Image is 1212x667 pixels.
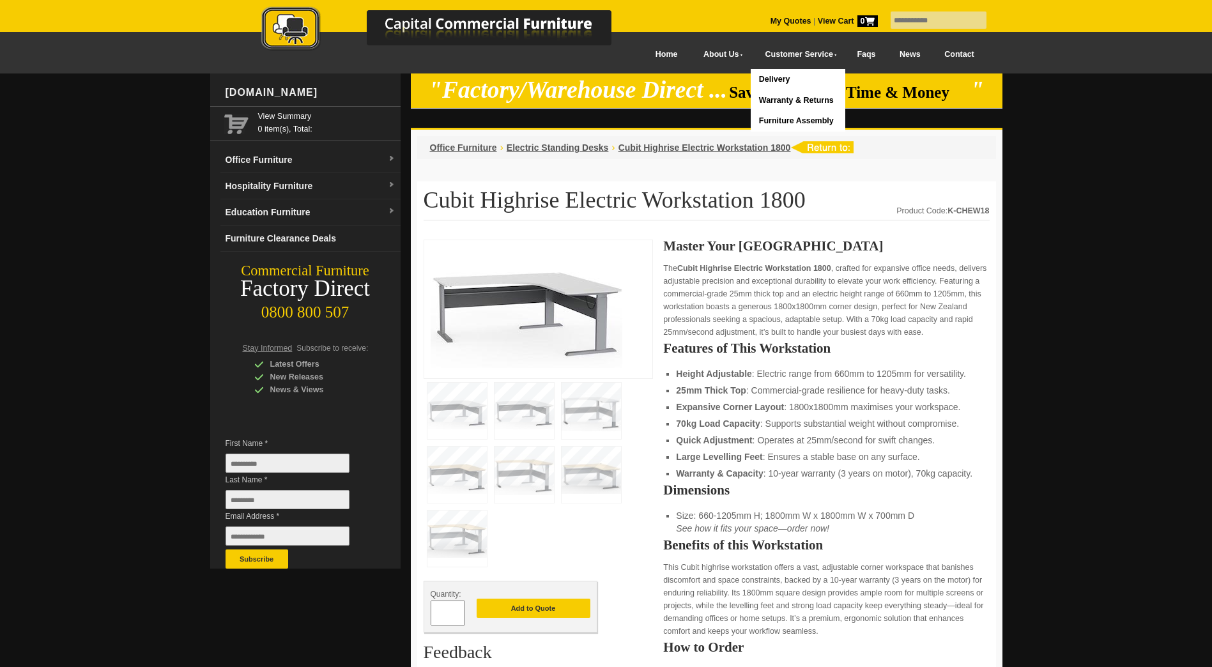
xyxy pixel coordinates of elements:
[663,484,989,496] h2: Dimensions
[226,526,349,546] input: Email Address *
[676,401,976,413] li: : 1800x1800mm maximises your workspace.
[663,539,989,551] h2: Benefits of this Workstation
[676,367,976,380] li: : Electric range from 660mm to 1205mm for versatility.
[676,509,976,535] li: Size: 660-1205mm H; 1800mm W x 1800mm W x 700mm D
[254,383,376,396] div: News & Views
[970,77,984,103] em: "
[663,262,989,339] p: The , crafted for expansive office needs, delivers adjustable precision and exceptional durabilit...
[676,452,762,462] strong: Large Levelling Feet
[226,437,369,450] span: First Name *
[500,141,503,154] li: ›
[677,264,831,273] strong: Cubit Highrise Electric Workstation 1800
[388,181,395,189] img: dropdown
[689,40,751,69] a: About Us
[663,342,989,355] h2: Features of This Workstation
[226,473,369,486] span: Last Name *
[887,40,932,69] a: News
[220,73,401,112] div: [DOMAIN_NAME]
[790,141,854,153] img: return to
[220,226,401,252] a: Furniture Clearance Deals
[676,418,760,429] strong: 70kg Load Capacity
[857,15,878,27] span: 0
[663,561,989,638] p: This Cubit highrise workstation offers a vast, adjustable corner workspace that banishes discomfo...
[388,208,395,215] img: dropdown
[815,17,877,26] a: View Cart0
[932,40,986,69] a: Contact
[226,490,349,509] input: Last Name *
[210,280,401,298] div: Factory Direct
[896,204,989,217] div: Product Code:
[220,147,401,173] a: Office Furnituredropdown
[676,369,752,379] strong: Height Adjustable
[818,17,878,26] strong: View Cart
[258,110,395,134] span: 0 item(s), Total:
[220,173,401,199] a: Hospitality Furnituredropdown
[676,435,752,445] strong: Quick Adjustment
[676,385,746,395] strong: 25mm Thick Top
[210,297,401,321] div: 0800 800 507
[477,599,590,618] button: Add to Quote
[676,402,784,412] strong: Expansive Corner Layout
[676,468,763,479] strong: Warranty & Capacity
[226,454,349,473] input: First Name *
[947,206,989,215] strong: K-CHEW18
[296,344,368,353] span: Subscribe to receive:
[676,523,829,533] em: See how it fits your space—order now!
[431,247,622,368] img: Cubit Highrise Electric Workstation 1800
[751,90,845,111] a: Warranty & Returns
[729,84,969,101] span: Saving You Both Time & Money
[226,549,288,569] button: Subscribe
[429,77,727,103] em: "Factory/Warehouse Direct ...
[431,590,461,599] span: Quantity:
[676,434,976,447] li: : Operates at 25mm/second for swift changes.
[618,142,791,153] a: Cubit Highrise Electric Workstation 1800
[226,6,673,53] img: Capital Commercial Furniture Logo
[676,467,976,480] li: : 10-year warranty (3 years on motor), 70kg capacity.
[210,262,401,280] div: Commercial Furniture
[258,110,395,123] a: View Summary
[254,371,376,383] div: New Releases
[430,142,497,153] a: Office Furniture
[388,155,395,163] img: dropdown
[220,199,401,226] a: Education Furnituredropdown
[226,510,369,523] span: Email Address *
[663,641,989,654] h2: How to Order
[676,417,976,430] li: : Supports substantial weight without compromise.
[611,141,615,154] li: ›
[751,69,845,90] a: Delivery
[226,6,673,57] a: Capital Commercial Furniture Logo
[751,111,845,132] a: Furniture Assembly
[676,384,976,397] li: : Commercial-grade resilience for heavy-duty tasks.
[771,17,811,26] a: My Quotes
[676,450,976,463] li: : Ensures a stable base on any surface.
[254,358,376,371] div: Latest Offers
[507,142,609,153] a: Electric Standing Desks
[751,40,845,69] a: Customer Service
[845,40,888,69] a: Faqs
[663,240,989,252] h2: Master Your [GEOGRAPHIC_DATA]
[424,188,990,220] h1: Cubit Highrise Electric Workstation 1800
[243,344,293,353] span: Stay Informed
